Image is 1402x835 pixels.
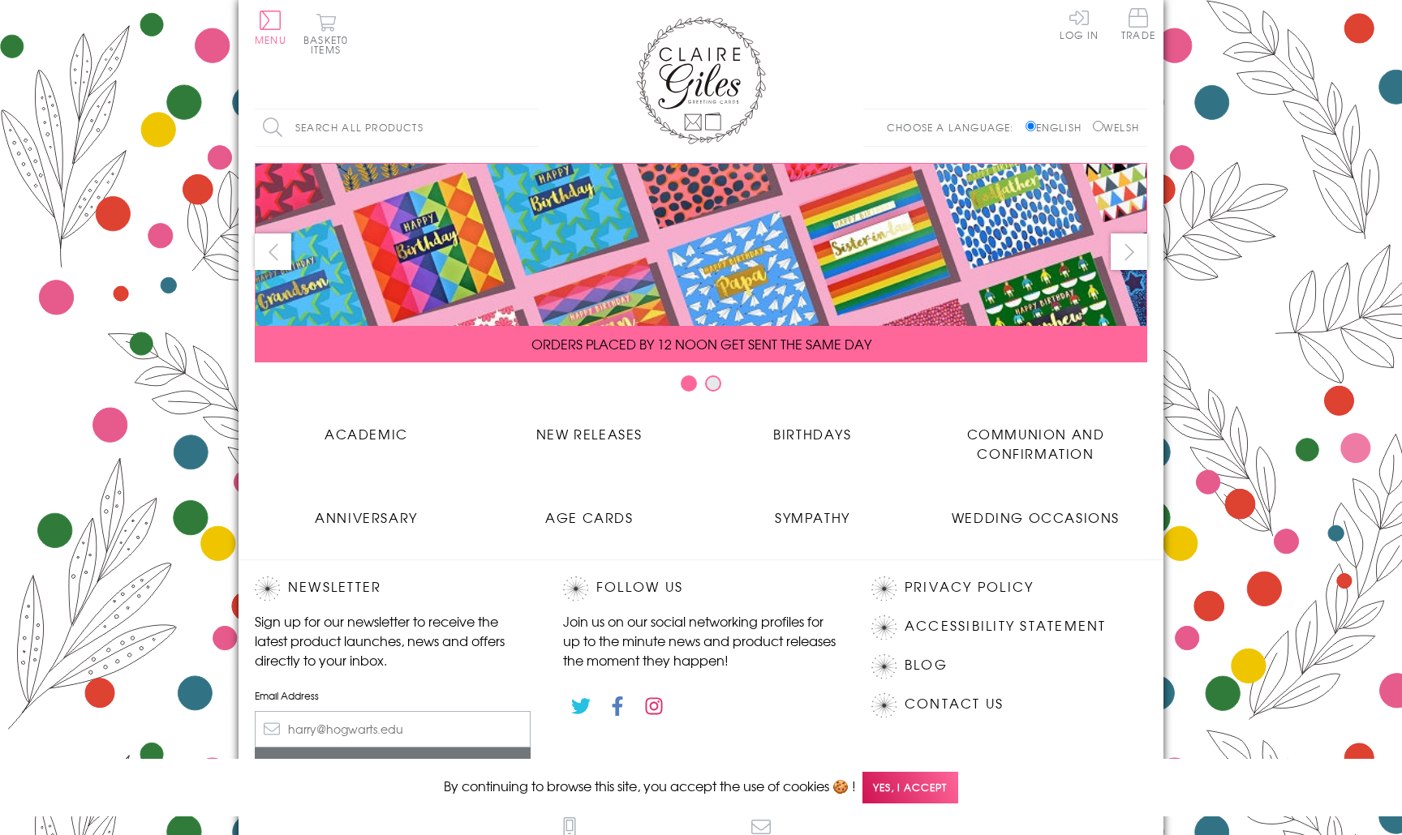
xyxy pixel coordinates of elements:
input: harry@hogwarts.edu [255,711,531,747]
p: Choose a language: [887,120,1022,135]
h2: Newsletter [255,576,531,601]
input: Search [523,109,539,146]
a: Trade [1121,8,1155,43]
a: New Releases [478,412,701,443]
input: Subscribe [255,747,531,784]
a: Log In [1060,8,1099,40]
span: Communion and Confirmation [967,424,1105,463]
button: Basket0 items [303,13,348,54]
span: Yes, I accept [862,772,958,803]
a: Accessibility Statement [905,615,1107,637]
span: Age Cards [545,507,633,527]
a: Privacy Policy [905,576,1034,598]
a: Blog [905,654,948,676]
input: Search all products [255,109,539,146]
input: Welsh [1093,121,1103,131]
span: ORDERS PLACED BY 12 NOON GET SENT THE SAME DAY [531,334,871,353]
button: Carousel Page 2 [705,375,721,392]
img: Claire Giles Greetings Cards [636,16,766,144]
div: Carousel Pagination [255,375,1147,400]
label: Welsh [1093,120,1139,135]
h2: Follow Us [563,576,839,601]
p: Join us on our social networking profiles for up to the minute news and product releases the mome... [563,611,839,670]
a: Age Cards [478,495,701,527]
a: Birthdays [701,412,924,443]
button: Menu [255,11,286,45]
button: next [1111,233,1147,270]
a: Communion and Confirmation [924,412,1147,463]
p: Sign up for our newsletter to receive the latest product launches, news and offers directly to yo... [255,611,531,670]
span: 0 items [311,32,348,57]
span: Wedding Occasions [952,507,1120,527]
label: English [1026,120,1090,135]
input: English [1026,121,1036,131]
a: Wedding Occasions [924,495,1147,527]
a: Anniversary [255,495,478,527]
a: Contact Us [905,693,1004,715]
span: Anniversary [315,507,418,527]
span: New Releases [536,424,643,443]
label: Email Address [255,688,531,703]
button: Carousel Page 1 (Current Slide) [681,375,697,392]
span: Sympathy [775,507,850,527]
span: Academic [325,424,408,443]
span: Menu [255,32,286,47]
a: Academic [255,412,478,443]
button: prev [255,233,291,270]
span: Birthdays [773,424,851,443]
span: Trade [1121,8,1155,40]
a: Sympathy [701,495,924,527]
